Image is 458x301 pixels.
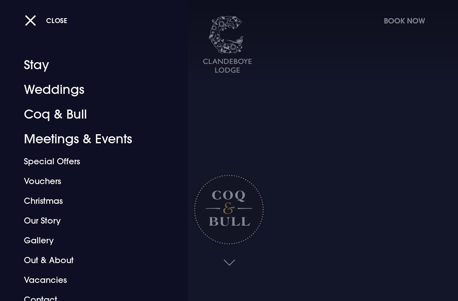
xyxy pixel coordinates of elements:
[24,77,153,102] a: Weddings
[24,53,153,77] a: Stay
[24,102,153,127] a: Coq & Bull
[24,270,153,290] a: Vacancies
[46,16,68,25] span: Close
[24,152,153,171] a: Special Offers
[24,191,153,211] a: Christmas
[24,127,153,152] a: Meetings & Events
[24,231,153,250] a: Gallery
[24,250,153,270] a: Out & About
[24,211,153,231] a: Our Story
[24,171,153,191] a: Vouchers
[25,12,68,29] button: Close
